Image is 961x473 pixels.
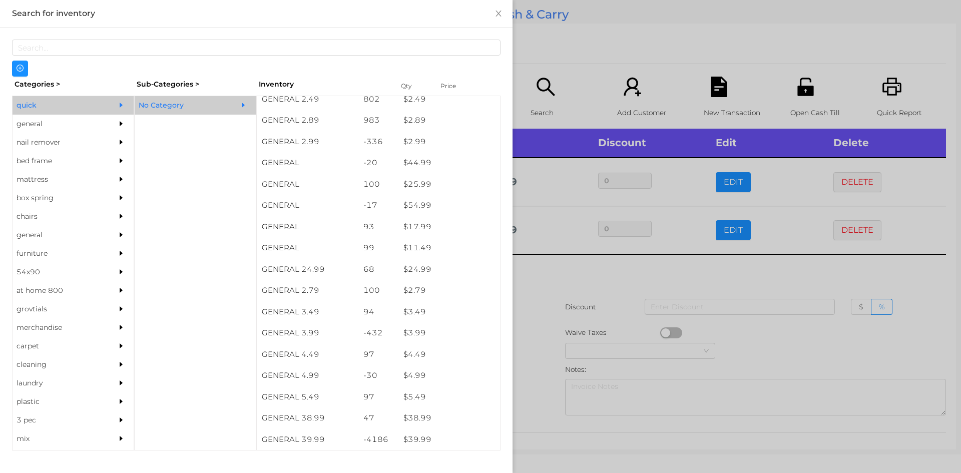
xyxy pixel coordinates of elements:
[257,89,358,110] div: GENERAL 2.49
[398,152,500,174] div: $ 44.99
[257,195,358,216] div: GENERAL
[358,237,399,259] div: 99
[13,355,104,374] div: cleaning
[118,287,125,294] i: icon: caret-right
[13,392,104,411] div: plastic
[13,374,104,392] div: laundry
[118,231,125,238] i: icon: caret-right
[118,324,125,331] i: icon: caret-right
[398,195,500,216] div: $ 54.99
[118,176,125,183] i: icon: caret-right
[257,280,358,301] div: GENERAL 2.79
[398,429,500,450] div: $ 39.99
[118,194,125,201] i: icon: caret-right
[358,195,399,216] div: -17
[398,89,500,110] div: $ 2.49
[13,152,104,170] div: bed frame
[240,102,247,109] i: icon: caret-right
[13,263,104,281] div: 54x90
[13,244,104,263] div: furniture
[118,342,125,349] i: icon: caret-right
[257,174,358,195] div: GENERAL
[134,77,256,92] div: Sub-Categories >
[118,361,125,368] i: icon: caret-right
[358,131,399,153] div: -336
[257,152,358,174] div: GENERAL
[12,61,28,77] button: icon: plus-circle
[358,152,399,174] div: -20
[358,216,399,238] div: 93
[398,386,500,408] div: $ 5.49
[13,318,104,337] div: merchandise
[358,429,399,450] div: -4186
[358,89,399,110] div: 802
[135,96,226,115] div: No Category
[13,337,104,355] div: carpet
[13,189,104,207] div: box spring
[257,365,358,386] div: GENERAL 4.99
[398,131,500,153] div: $ 2.99
[495,10,503,18] i: icon: close
[118,102,125,109] i: icon: caret-right
[118,416,125,423] i: icon: caret-right
[398,322,500,344] div: $ 3.99
[398,110,500,131] div: $ 2.89
[398,407,500,429] div: $ 38.99
[118,398,125,405] i: icon: caret-right
[118,268,125,275] i: icon: caret-right
[13,411,104,429] div: 3 pec
[358,322,399,344] div: -432
[398,237,500,259] div: $ 11.49
[257,110,358,131] div: GENERAL 2.89
[13,170,104,189] div: mattress
[257,322,358,344] div: GENERAL 3.99
[438,79,478,93] div: Price
[398,365,500,386] div: $ 4.99
[13,207,104,226] div: chairs
[118,213,125,220] i: icon: caret-right
[358,259,399,280] div: 68
[398,79,428,93] div: Qty
[398,344,500,365] div: $ 4.49
[358,301,399,323] div: 94
[358,407,399,429] div: 47
[257,259,358,280] div: GENERAL 24.99
[398,216,500,238] div: $ 17.99
[358,344,399,365] div: 97
[118,435,125,442] i: icon: caret-right
[13,448,104,466] div: appliances
[118,379,125,386] i: icon: caret-right
[257,301,358,323] div: GENERAL 3.49
[13,115,104,133] div: general
[257,407,358,429] div: GENERAL 38.99
[358,110,399,131] div: 983
[398,301,500,323] div: $ 3.49
[118,305,125,312] i: icon: caret-right
[398,174,500,195] div: $ 25.99
[259,79,388,90] div: Inventory
[13,281,104,300] div: at home 800
[12,8,501,19] div: Search for inventory
[13,226,104,244] div: general
[13,96,104,115] div: quick
[257,386,358,408] div: GENERAL 5.49
[257,237,358,259] div: GENERAL
[13,429,104,448] div: mix
[257,429,358,450] div: GENERAL 39.99
[358,386,399,408] div: 97
[358,280,399,301] div: 100
[118,120,125,127] i: icon: caret-right
[257,216,358,238] div: GENERAL
[257,344,358,365] div: GENERAL 4.49
[12,77,134,92] div: Categories >
[398,280,500,301] div: $ 2.79
[398,259,500,280] div: $ 24.99
[358,365,399,386] div: -30
[118,139,125,146] i: icon: caret-right
[118,250,125,257] i: icon: caret-right
[358,174,399,195] div: 100
[118,157,125,164] i: icon: caret-right
[12,40,501,56] input: Search...
[257,131,358,153] div: GENERAL 2.99
[13,300,104,318] div: grovtials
